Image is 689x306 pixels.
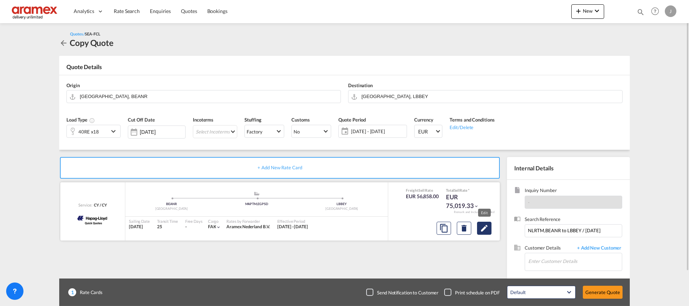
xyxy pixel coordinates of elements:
md-icon: assets/icons/custom/copyQuote.svg [439,224,448,233]
div: Cargo [208,218,221,224]
div: Transit Time [157,218,178,224]
span: Customs [291,117,309,123]
span: SEA-FCL [85,31,100,36]
span: Sell [454,188,460,192]
md-select: Select Stuffing: Factory [244,125,284,138]
span: CC Email [525,278,622,286]
span: Rate Search [114,8,140,14]
md-icon: assets/icons/custom/ship-fill.svg [252,192,261,195]
md-icon: icon-plus 400-fg [574,7,583,15]
md-checkbox: Checkbox No Ink [366,289,438,296]
md-icon: icon-calendar [339,127,347,136]
md-select: Select Currency: € EUREuro [414,125,442,138]
span: - [528,199,530,205]
span: [DATE] - [DATE] [277,224,308,229]
div: Rates by Forwarder [226,218,270,224]
md-icon: icon-magnify [637,8,645,16]
md-icon: icon-chevron-down [109,127,120,136]
md-icon: icon-chevron-down [474,204,479,209]
span: Quote Period [338,117,366,123]
input: Select [140,129,185,135]
div: Aramex Nederland B.V. [226,224,270,230]
md-checkbox: Checkbox No Ink [444,289,500,296]
span: EUR [418,128,435,135]
div: BEANR [129,202,214,207]
span: + Add New Customer [573,245,622,253]
div: MAPTM,EGPSD [214,202,299,207]
div: EUR 56,858.00 [406,193,439,200]
img: Hapag-Lloyd | Quick Quotes [76,210,109,228]
span: Rate Cards [76,289,103,296]
span: 1 [68,288,76,296]
span: Quotes / [70,31,85,36]
span: + Add New Rate Card [257,165,302,170]
div: Copy Quote [70,37,113,48]
md-icon: icon-information-outline [89,118,95,123]
div: [DATE] [129,224,150,230]
input: Search by Door/Port [80,90,337,103]
div: Help [649,5,665,18]
span: Currency [414,117,433,123]
div: Factory [247,129,262,135]
div: Internal Details [507,157,630,179]
div: - [185,224,187,230]
div: Default [510,289,525,295]
md-icon: icon-chevron-down [216,225,221,230]
input: Enter Customer Details [528,253,622,269]
span: Analytics [74,8,94,15]
div: CY / CY [92,202,107,208]
div: 25 [157,224,178,230]
span: [DATE] - [DATE] [351,128,405,135]
div: Remark and Inclusion included [448,210,500,214]
span: Load Type [66,117,95,123]
div: Effective Period [277,218,308,224]
button: Edit [477,222,491,235]
span: Destination [348,82,373,88]
div: Edit/Delete [450,123,494,131]
md-input-container: Beirut, LBBEY [348,90,623,103]
div: Free Days [185,218,203,224]
md-icon: icon-arrow-left [59,39,68,47]
span: New [574,8,601,14]
div: Freight Rate [406,188,439,193]
span: Service: [78,202,92,208]
div: EUR 75,019.33 [446,193,482,210]
input: Search by Door/Port [361,90,619,103]
div: Total Rate [446,188,482,193]
div: Sailing Date [129,218,150,224]
span: Terms and Conditions [450,117,494,123]
span: Customer Details [525,245,573,253]
md-tooltip: Edit [478,209,491,217]
span: Quotes [181,8,197,14]
span: Help [649,5,661,17]
div: No [294,129,300,135]
span: Aramex Nederland B.V. [226,224,270,229]
span: Subject to Remarks [467,188,469,192]
span: Origin [66,82,79,88]
span: [DATE] - [DATE] [349,126,407,136]
span: Sell [419,188,425,192]
div: icon-magnify [637,8,645,19]
div: + Add New Rate Card [60,157,500,179]
span: Search Reference [525,216,622,224]
button: icon-plus 400-fgNewicon-chevron-down [571,4,604,19]
md-icon: icon-chevron-down [593,7,601,15]
div: [GEOGRAPHIC_DATA] [129,207,214,211]
span: Incoterms [193,117,213,123]
div: 40RE x18icon-chevron-down [66,125,121,138]
input: Enter search reference [525,224,622,237]
span: Enquiries [150,8,171,14]
div: LBBEY [299,202,384,207]
div: icon-arrow-left [59,37,70,48]
div: Quote Details [59,63,630,75]
img: dca169e0c7e311edbe1137055cab269e.png [11,3,60,20]
span: Cut Off Date [128,117,155,123]
button: Delete [457,222,471,235]
div: [GEOGRAPHIC_DATA] [299,207,384,211]
md-select: Select Incoterms [193,125,237,138]
span: Stuffing [244,117,261,123]
md-input-container: Antwerp, BEANR [66,90,341,103]
div: 40RE x18 [78,127,99,137]
button: Copy [437,222,451,235]
span: Inquiry Number [525,187,622,195]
